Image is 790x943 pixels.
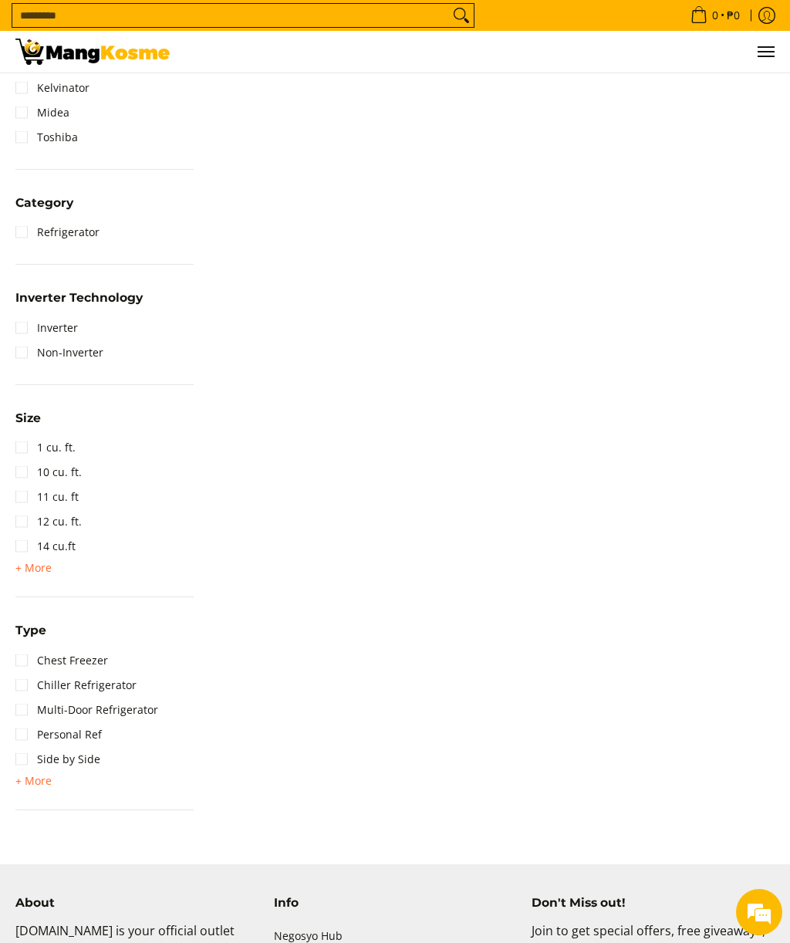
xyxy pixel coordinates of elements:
a: 10 cu. ft. [15,460,82,485]
div: Leave a message [73,79,235,99]
a: Non-Inverter [15,340,103,365]
a: Inverter [15,316,78,340]
span: ₱0 [724,10,742,21]
a: Kelvinator [15,76,89,100]
summary: Open [15,292,143,316]
summary: Open [15,559,52,577]
button: Menu [756,31,775,73]
a: 12 cu. ft. [15,509,82,534]
summary: Open [15,624,46,648]
a: 14 cu.ft [15,534,76,559]
a: Personal Ref [15,722,102,747]
span: • [686,7,744,24]
button: Search [449,4,474,27]
img: Bodega Sale Refrigerator l Mang Kosme: Home Appliances Warehouse Sale | Page 3 [15,39,170,65]
a: 11 cu. ft [15,485,79,509]
h4: About [15,895,258,910]
span: Size [15,412,41,424]
h4: Don't Miss out! [532,895,775,910]
span: Category [15,197,73,209]
a: Refrigerator [15,220,100,245]
span: + More [15,775,52,787]
span: We are offline. Please leave us a message. [32,192,269,348]
span: 0 [710,10,721,21]
a: Side by Side [15,747,100,772]
a: Midea [15,100,69,125]
nav: Main Menu [185,31,775,73]
h4: Info [274,895,517,910]
em: Submit [232,479,288,500]
summary: Open [15,412,41,436]
summary: Open [15,772,52,790]
a: Chiller Refrigerator [15,673,137,698]
a: Multi-Door Refrigerator [15,698,158,722]
a: Toshiba [15,125,78,150]
span: Type [15,624,46,637]
a: Chest Freezer [15,648,108,673]
summary: Open [15,197,73,221]
ul: Customer Navigation [185,31,775,73]
a: 1 cu. ft. [15,435,76,460]
span: Inverter Technology [15,292,143,304]
span: + More [15,562,52,574]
